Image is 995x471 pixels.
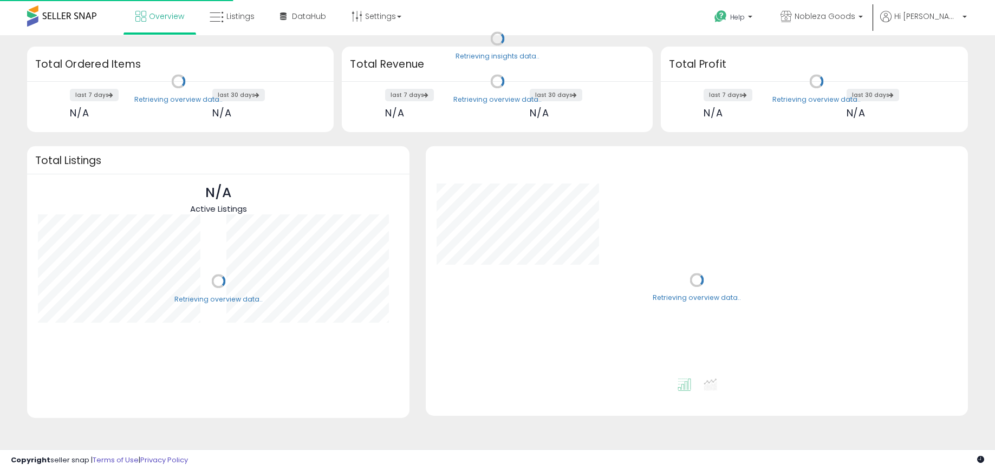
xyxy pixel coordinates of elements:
[149,11,184,22] span: Overview
[653,293,741,303] div: Retrieving overview data..
[93,455,139,465] a: Terms of Use
[706,2,763,35] a: Help
[714,10,727,23] i: Get Help
[140,455,188,465] a: Privacy Policy
[795,11,855,22] span: Nobleza Goods
[226,11,255,22] span: Listings
[134,95,223,104] div: Retrieving overview data..
[11,455,188,466] div: seller snap | |
[292,11,326,22] span: DataHub
[880,11,967,35] a: Hi [PERSON_NAME]
[453,95,542,104] div: Retrieving overview data..
[174,295,263,304] div: Retrieving overview data..
[894,11,959,22] span: Hi [PERSON_NAME]
[730,12,745,22] span: Help
[772,95,861,104] div: Retrieving overview data..
[11,455,50,465] strong: Copyright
